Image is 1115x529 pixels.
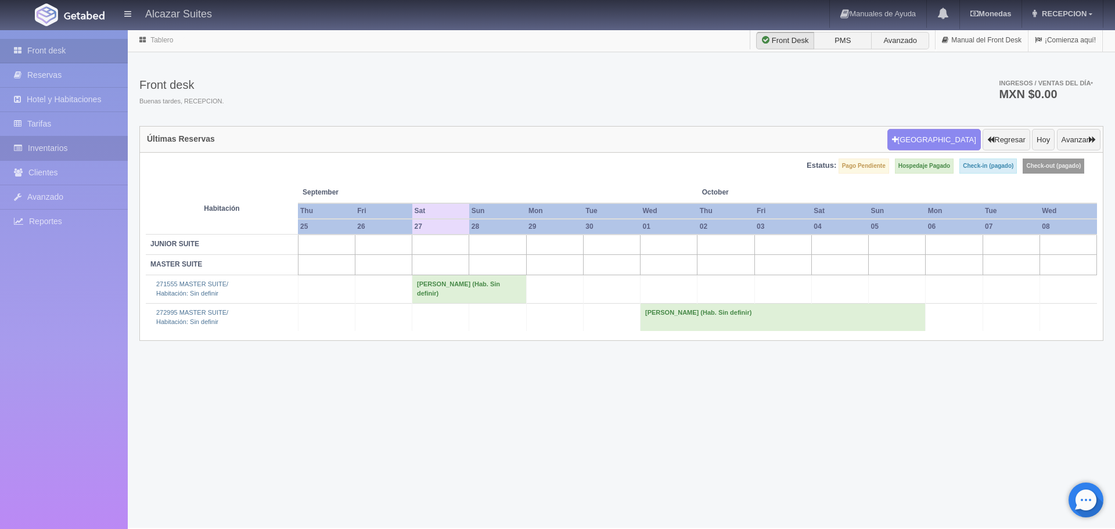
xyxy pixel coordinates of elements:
[583,203,640,219] th: Tue
[983,219,1040,235] th: 07
[926,219,983,235] th: 06
[469,203,526,219] th: Sun
[355,219,412,235] th: 26
[999,88,1093,100] h3: MXN $0.00
[807,160,836,171] label: Estatus:
[583,219,640,235] th: 30
[355,203,412,219] th: Fri
[814,32,872,49] label: PMS
[869,219,926,235] th: 05
[697,219,754,235] th: 02
[526,219,583,235] th: 29
[895,159,954,174] label: Hospedaje Pagado
[811,203,868,219] th: Sat
[1057,129,1100,151] button: Avanzar
[412,275,527,303] td: [PERSON_NAME] (Hab. Sin definir)
[64,11,105,20] img: Getabed
[1023,159,1084,174] label: Check-out (pagado)
[697,203,754,219] th: Thu
[887,129,981,151] button: [GEOGRAPHIC_DATA]
[871,32,929,49] label: Avanzado
[754,203,811,219] th: Fri
[147,135,215,143] h4: Últimas Reservas
[156,309,228,325] a: 272995 MASTER SUITE/Habitación: Sin definir
[156,280,228,297] a: 271555 MASTER SUITE/Habitación: Sin definir
[641,303,926,331] td: [PERSON_NAME] (Hab. Sin definir)
[1040,219,1096,235] th: 08
[959,159,1017,174] label: Check-in (pagado)
[926,203,983,219] th: Mon
[1040,203,1096,219] th: Wed
[754,219,811,235] th: 03
[869,203,926,219] th: Sun
[303,188,408,197] span: September
[999,80,1093,87] span: Ingresos / Ventas del día
[204,204,239,213] strong: Habitación
[756,32,814,49] label: Front Desk
[412,219,469,235] th: 27
[936,29,1028,52] a: Manual del Front Desk
[1039,9,1087,18] span: RECEPCION
[150,260,202,268] b: MASTER SUITE
[983,203,1040,219] th: Tue
[139,78,224,91] h3: Front desk
[1032,129,1055,151] button: Hoy
[469,219,526,235] th: 28
[298,219,355,235] th: 25
[1028,29,1102,52] a: ¡Comienza aquí!
[150,240,199,248] b: JUNIOR SUITE
[983,129,1030,151] button: Regresar
[35,3,58,26] img: Getabed
[641,203,697,219] th: Wed
[150,36,173,44] a: Tablero
[702,188,807,197] span: October
[412,203,469,219] th: Sat
[145,6,212,20] h4: Alcazar Suites
[526,203,583,219] th: Mon
[811,219,868,235] th: 04
[970,9,1011,18] b: Monedas
[298,203,355,219] th: Thu
[641,219,697,235] th: 01
[839,159,889,174] label: Pago Pendiente
[139,97,224,106] span: Buenas tardes, RECEPCION.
